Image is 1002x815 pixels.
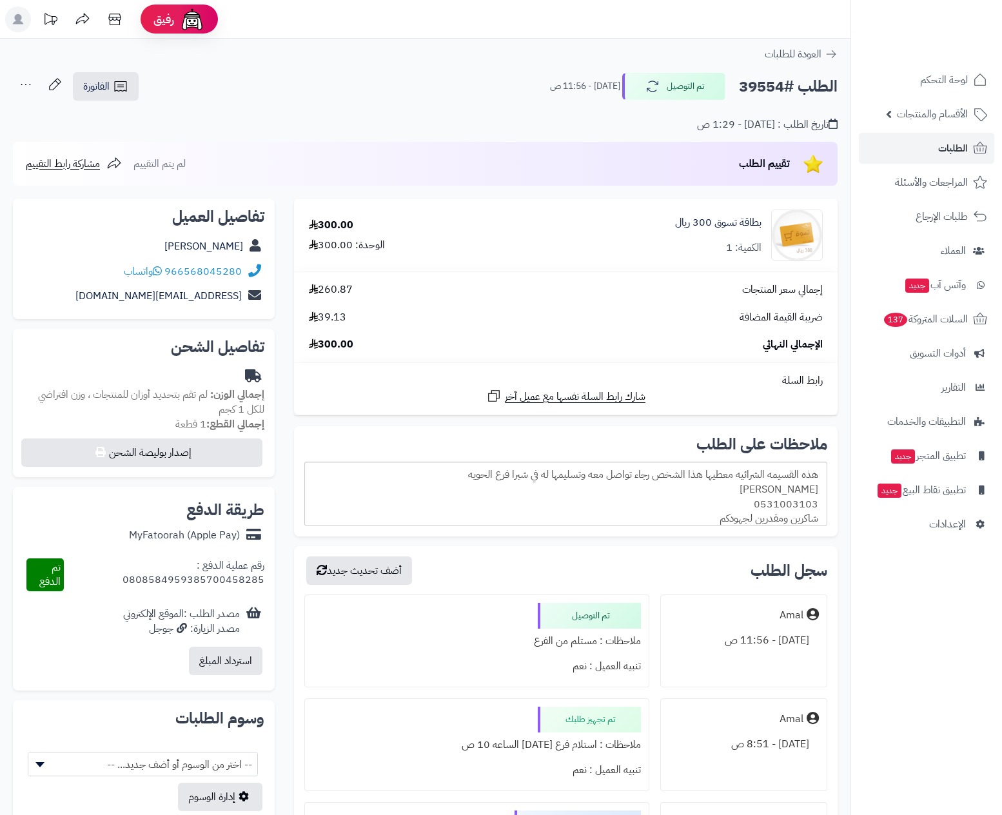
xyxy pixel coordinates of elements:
a: إدارة الوسوم [178,783,262,811]
a: العودة للطلبات [765,46,838,62]
span: التطبيقات والخدمات [887,413,966,431]
span: لم تقم بتحديد أوزان للمنتجات ، وزن افتراضي للكل 1 كجم [38,387,264,417]
a: واتساب [124,264,162,279]
button: تم التوصيل [622,73,725,100]
a: وآتس آبجديد [859,270,994,300]
a: شارك رابط السلة نفسها مع عميل آخر [486,388,645,404]
span: تقييم الطلب [739,156,790,172]
button: إصدار بوليصة الشحن [21,438,262,467]
a: تطبيق المتجرجديد [859,440,994,471]
span: 300.00 [309,337,353,352]
a: الطلبات [859,133,994,164]
span: ضريبة القيمة المضافة [740,310,823,325]
a: 966568045280 [164,264,242,279]
a: تحديثات المنصة [34,6,66,35]
div: ملاحظات : استلام فرع [DATE] الساعه 10 ص [313,732,641,758]
strong: إجمالي الوزن: [210,387,264,402]
div: Amal [780,608,803,623]
h2: تفاصيل الشحن [23,339,264,355]
span: الإجمالي النهائي [763,337,823,352]
span: لوحة التحكم [920,71,968,89]
button: استرداد المبلغ [189,647,262,675]
span: شارك رابط السلة نفسها مع عميل آخر [505,389,645,404]
div: تم تجهيز طلبك [538,707,641,732]
div: رقم عملية الدفع : 0808584959385700458285 [64,558,264,592]
span: تطبيق المتجر [890,447,966,465]
a: المراجعات والأسئلة [859,167,994,198]
div: تم التوصيل [538,603,641,629]
div: MyFatoorah (Apple Pay) [129,528,240,543]
h2: طريقة الدفع [186,502,264,518]
a: السلات المتروكة137 [859,304,994,335]
div: [DATE] - 11:56 ص [669,628,819,653]
span: العملاء [941,242,966,260]
span: 137 [884,313,907,327]
h2: تفاصيل العميل [23,209,264,224]
a: التطبيقات والخدمات [859,406,994,437]
span: الأقسام والمنتجات [897,105,968,123]
div: تنبيه العميل : نعم [313,654,641,679]
div: [DATE] - 8:51 ص [669,732,819,757]
span: الفاتورة [83,79,110,94]
h3: سجل الطلب [751,563,827,578]
span: -- اختر من الوسوم أو أضف جديد... -- [28,752,258,776]
span: المراجعات والأسئلة [895,173,968,191]
div: الوحدة: 300.00 [309,238,385,253]
span: رفيق [153,12,174,27]
img: ai-face.png [179,6,205,32]
span: تم الدفع [39,560,61,590]
a: طلبات الإرجاع [859,201,994,232]
small: 1 قطعة [175,417,264,432]
span: جديد [891,449,915,464]
div: مصدر الزيارة: جوجل [123,622,240,636]
span: الإعدادات [929,515,966,533]
strong: إجمالي القطع: [206,417,264,432]
span: أدوات التسويق [910,344,966,362]
a: تطبيق نقاط البيعجديد [859,475,994,506]
a: بطاقة تسوق 300 ريال [675,215,761,230]
span: الطلبات [938,139,968,157]
a: لوحة التحكم [859,64,994,95]
span: إجمالي سعر المنتجات [742,282,823,297]
a: أدوات التسويق [859,338,994,369]
a: مشاركة رابط التقييم [26,156,122,172]
img: 1670315518-300-90x90.png [772,210,822,261]
span: طلبات الإرجاع [916,208,968,226]
div: هذه القسيمه الشرائيه معطيها هذا الشخص رجاء تواصل معه وتسليمها له في شبرا فرع الحويه [PERSON_NAME]... [304,462,827,526]
div: Amal [780,712,803,727]
span: جديد [905,279,929,293]
span: 260.87 [309,282,353,297]
img: logo-2.png [914,36,990,63]
div: تاريخ الطلب : [DATE] - 1:29 ص [697,117,838,132]
a: الفاتورة [73,72,139,101]
a: التقارير [859,372,994,403]
small: [DATE] - 11:56 ص [550,80,620,93]
div: رابط السلة [299,373,832,388]
h2: ملاحظات على الطلب [304,437,827,452]
div: ملاحظات : مستلم من الفرع [313,629,641,654]
div: الكمية: 1 [726,241,761,255]
a: [EMAIL_ADDRESS][DOMAIN_NAME] [75,288,242,304]
span: السلات المتروكة [883,310,968,328]
a: [PERSON_NAME] [164,239,243,254]
span: وآتس آب [904,276,966,294]
div: 300.00 [309,218,353,233]
a: الإعدادات [859,509,994,540]
span: تطبيق نقاط البيع [876,481,966,499]
span: جديد [878,484,901,498]
span: مشاركة رابط التقييم [26,156,100,172]
span: -- اختر من الوسوم أو أضف جديد... -- [28,752,257,777]
span: العودة للطلبات [765,46,821,62]
span: التقارير [941,378,966,397]
h2: وسوم الطلبات [23,711,264,726]
div: مصدر الطلب :الموقع الإلكتروني [123,607,240,636]
a: العملاء [859,235,994,266]
button: أضف تحديث جديد [306,556,412,585]
span: لم يتم التقييم [133,156,186,172]
span: 39.13 [309,310,346,325]
div: تنبيه العميل : نعم [313,758,641,783]
h2: الطلب #39554 [739,74,838,100]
